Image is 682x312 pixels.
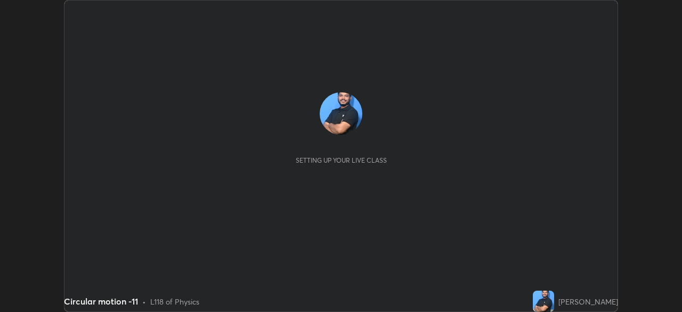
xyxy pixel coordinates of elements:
div: • [142,296,146,307]
div: [PERSON_NAME] [558,296,618,307]
div: Circular motion -11 [64,295,138,308]
div: L118 of Physics [150,296,199,307]
div: Setting up your live class [296,156,387,164]
img: f2301bd397bc4cf78b0e65b0791dc59c.jpg [533,291,554,312]
img: f2301bd397bc4cf78b0e65b0791dc59c.jpg [320,92,362,135]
